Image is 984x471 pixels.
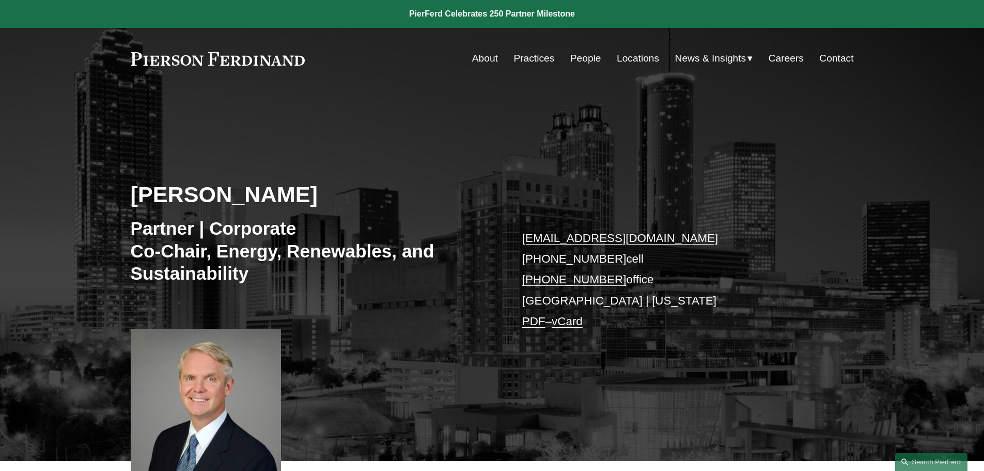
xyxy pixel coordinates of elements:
[522,228,823,332] p: cell office [GEOGRAPHIC_DATA] | [US_STATE] –
[617,49,659,68] a: Locations
[472,49,498,68] a: About
[675,50,746,68] span: News & Insights
[522,232,718,245] a: [EMAIL_ADDRESS][DOMAIN_NAME]
[769,49,804,68] a: Careers
[131,217,492,285] h3: Partner | Corporate Co-Chair, Energy, Renewables, and Sustainability
[675,49,753,68] a: folder dropdown
[522,315,545,328] a: PDF
[131,181,492,208] h2: [PERSON_NAME]
[552,315,583,328] a: vCard
[522,273,627,286] a: [PHONE_NUMBER]
[570,49,601,68] a: People
[513,49,554,68] a: Practices
[895,453,967,471] a: Search this site
[522,252,627,265] a: [PHONE_NUMBER]
[819,49,853,68] a: Contact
